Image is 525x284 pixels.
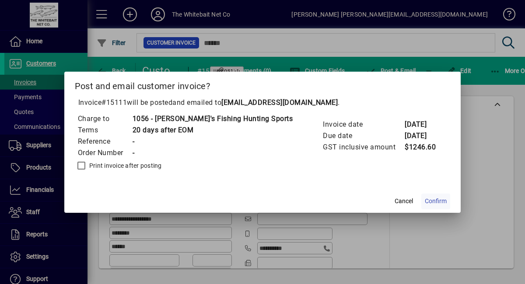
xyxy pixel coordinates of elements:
td: Due date [322,130,404,142]
span: #15111 [101,98,127,107]
button: Cancel [390,194,418,209]
td: Reference [77,136,132,147]
label: Print invoice after posting [87,161,162,170]
td: Order Number [77,147,132,159]
span: Confirm [425,197,447,206]
td: Charge to [77,113,132,125]
td: [DATE] [404,119,439,130]
span: and emailed to [172,98,338,107]
td: 1056 - [PERSON_NAME]'s Fishing Hunting Sports [132,113,293,125]
td: - [132,136,293,147]
button: Confirm [421,194,450,209]
td: GST inclusive amount [322,142,404,153]
b: [EMAIL_ADDRESS][DOMAIN_NAME] [221,98,338,107]
p: Invoice will be posted . [75,97,451,108]
td: Terms [77,125,132,136]
span: Cancel [395,197,413,206]
td: Invoice date [322,119,404,130]
td: - [132,147,293,159]
td: $1246.60 [404,142,439,153]
h2: Post and email customer invoice? [64,72,461,97]
td: 20 days after EOM [132,125,293,136]
td: [DATE] [404,130,439,142]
